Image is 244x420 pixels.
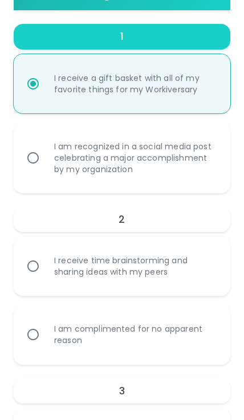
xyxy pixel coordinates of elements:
div: I am recognized in a social media post celebrating a major accomplishment by my organization [45,127,224,189]
div: choice-group-check [14,193,230,365]
div: I am complimented for no apparent reason [45,309,224,360]
div: choice-group-check [14,10,230,193]
div: I receive a gift basket with all of my favorite things for my Workiversary [45,59,224,109]
div: I receive time brainstorming and sharing ideas with my peers [45,241,224,291]
h6: 1 [27,28,217,45]
h6: 2 [27,211,217,228]
h6: 3 [27,383,217,399]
